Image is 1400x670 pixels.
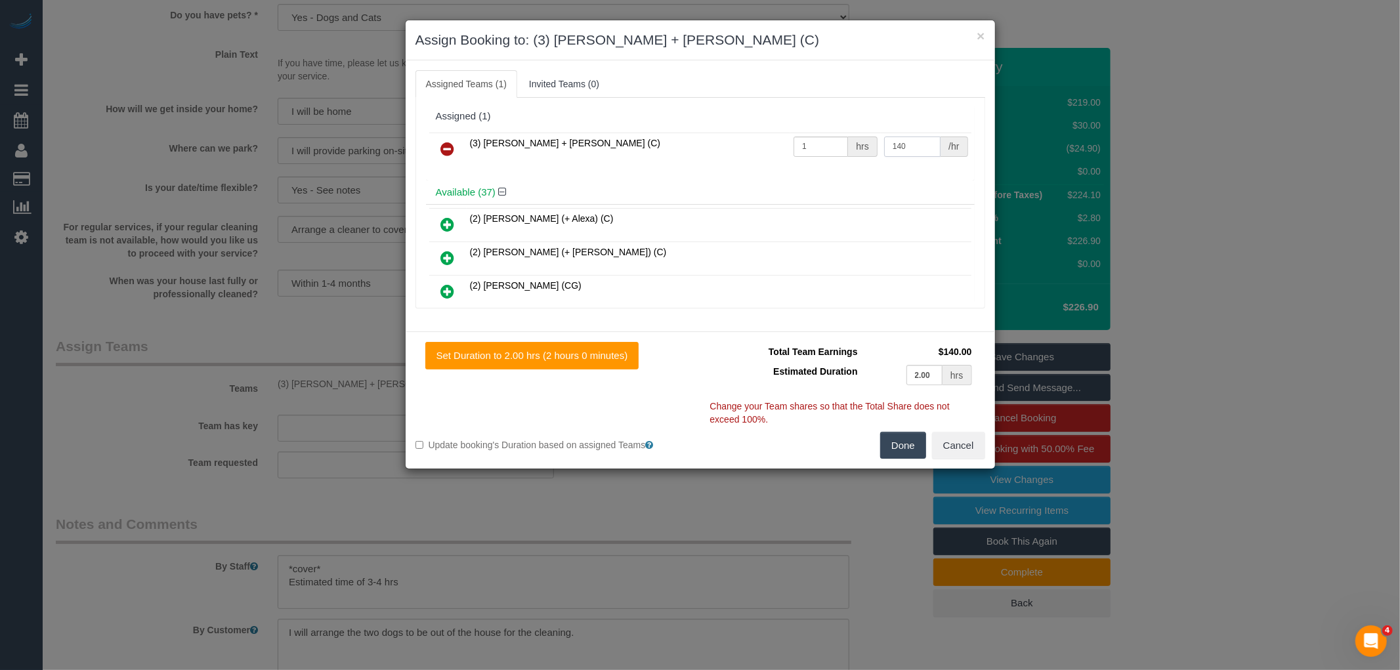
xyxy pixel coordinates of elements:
[861,342,975,362] td: $140.00
[415,30,985,50] h3: Assign Booking to: (3) [PERSON_NAME] + [PERSON_NAME] (C)
[470,247,667,257] span: (2) [PERSON_NAME] (+ [PERSON_NAME]) (C)
[848,136,877,157] div: hrs
[436,111,965,122] div: Assigned (1)
[773,366,857,377] span: Estimated Duration
[519,70,610,98] a: Invited Teams (0)
[470,138,661,148] span: (3) [PERSON_NAME] + [PERSON_NAME] (C)
[415,438,690,451] label: Update booking's Duration based on assigned Teams
[880,432,926,459] button: Done
[425,342,639,369] button: Set Duration to 2.00 hrs (2 hours 0 minutes)
[1382,625,1393,636] span: 4
[943,365,971,385] div: hrs
[977,29,985,43] button: ×
[470,280,582,291] span: (2) [PERSON_NAME] (CG)
[436,187,965,198] h4: Available (37)
[1355,625,1387,657] iframe: Intercom live chat
[415,441,424,450] input: Update booking's Duration based on assigned Teams
[415,70,517,98] a: Assigned Teams (1)
[470,213,614,224] span: (2) [PERSON_NAME] (+ Alexa) (C)
[932,432,985,459] button: Cancel
[941,136,967,157] div: /hr
[710,342,861,362] td: Total Team Earnings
